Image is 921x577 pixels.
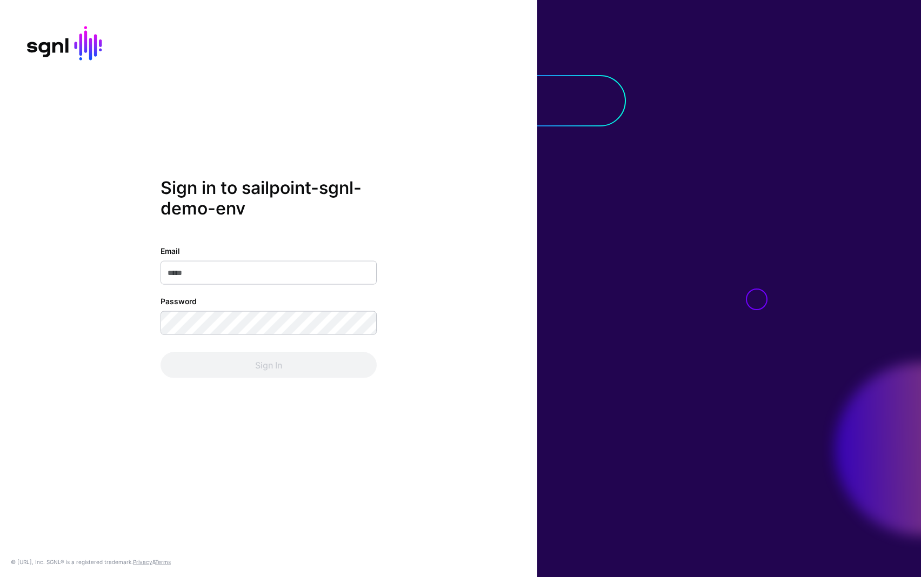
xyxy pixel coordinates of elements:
[11,558,171,566] div: © [URL], Inc. SGNL® is a registered trademark. &
[161,178,377,219] h2: Sign in to sailpoint-sgnl-demo-env
[155,559,171,565] a: Terms
[133,559,152,565] a: Privacy
[161,245,180,256] label: Email
[161,295,197,306] label: Password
